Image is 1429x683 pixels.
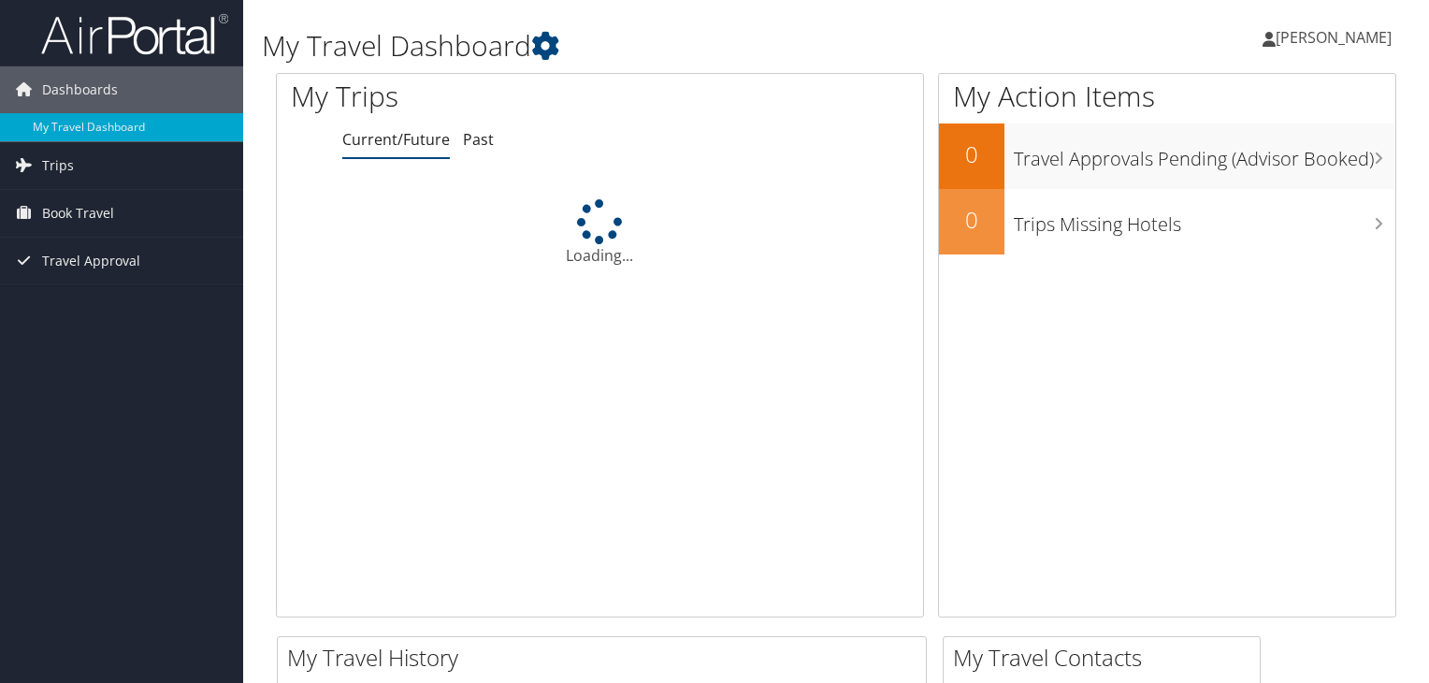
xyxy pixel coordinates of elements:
a: 0Travel Approvals Pending (Advisor Booked) [939,124,1395,189]
a: Current/Future [342,129,450,150]
h1: My Trips [291,77,640,116]
h3: Travel Approvals Pending (Advisor Booked) [1014,137,1395,172]
a: Past [463,129,494,150]
h1: My Action Items [939,77,1395,116]
span: Dashboards [42,66,118,113]
h1: My Travel Dashboard [262,26,1028,65]
h2: My Travel History [287,642,926,674]
span: Trips [42,142,74,189]
h3: Trips Missing Hotels [1014,202,1395,238]
h2: 0 [939,138,1004,170]
a: [PERSON_NAME] [1263,9,1410,65]
span: Book Travel [42,190,114,237]
div: Loading... [277,199,923,267]
span: [PERSON_NAME] [1276,27,1392,48]
a: 0Trips Missing Hotels [939,189,1395,254]
h2: 0 [939,204,1004,236]
img: airportal-logo.png [41,12,228,56]
h2: My Travel Contacts [953,642,1260,674]
span: Travel Approval [42,238,140,284]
